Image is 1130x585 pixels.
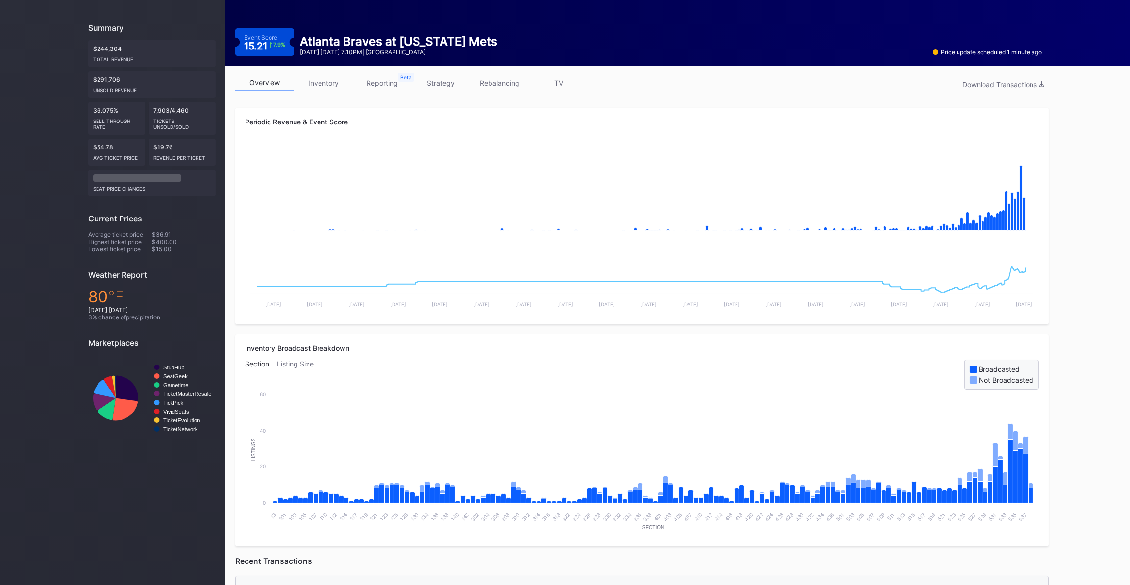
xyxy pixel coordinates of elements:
div: Recent Transactions [235,556,1049,566]
div: seat price changes [93,182,211,192]
text: 326 [581,512,591,522]
text: 103 [288,512,298,522]
div: Weather Report [88,270,216,280]
text: [DATE] [974,301,990,307]
svg: Chart title [245,143,1038,241]
text: StubHub [163,365,185,370]
text: 314 [531,512,541,522]
text: 430 [794,512,805,522]
svg: Chart title [88,355,215,441]
text: 401 [653,512,663,522]
text: 134 [419,512,430,522]
div: $54.78 [88,139,145,166]
text: [DATE] [390,301,406,307]
text: 505 [855,512,865,522]
div: Average ticket price [88,231,152,238]
text: 432 [804,512,814,522]
text: 336 [632,512,642,522]
text: 515 [906,512,916,522]
text: TicketEvolution [163,417,200,423]
div: [DATE] [DATE] 7:10PM | [GEOGRAPHIC_DATA] [300,49,497,56]
text: 507 [865,512,876,522]
text: 436 [825,512,835,522]
text: 529 [977,512,987,522]
text: 112 [328,512,338,522]
text: 513 [896,512,906,522]
a: rebalancing [470,75,529,91]
text: 509 [875,512,885,522]
div: Not Broadcasted [979,376,1033,384]
text: 40 [260,428,266,434]
div: Sell Through Rate [93,114,140,130]
text: 403 [663,512,673,522]
text: 527 [967,512,977,522]
text: 328 [591,512,602,522]
text: 312 [521,512,531,522]
div: $19.76 [149,139,216,166]
div: $36.91 [152,231,216,238]
text: 121 [369,512,379,522]
text: [DATE] [724,301,740,307]
text: 501 [835,512,845,522]
text: 324 [571,512,582,522]
div: 3 % chance of precipitation [88,314,216,321]
text: 105 [298,512,308,522]
div: Listing Size [277,360,321,390]
div: Highest ticket price [88,238,152,245]
text: [DATE] [432,301,448,307]
div: Price update scheduled 1 minute ago [933,49,1042,56]
text: [DATE] [849,301,865,307]
button: Download Transactions [958,78,1049,91]
text: 422 [754,512,764,522]
text: [DATE] [682,301,698,307]
text: [DATE] [765,301,782,307]
text: 428 [784,512,794,522]
text: 310 [511,512,521,522]
text: 101 [278,512,288,522]
div: 7.9 % [273,42,285,48]
div: [DATE] [DATE] [88,306,216,314]
text: 414 [713,512,724,522]
div: Section [245,360,277,390]
text: [DATE] [516,301,532,307]
text: 306 [490,512,500,522]
div: 36.075% [88,102,145,135]
text: TickPick [163,400,184,406]
div: $15.00 [152,245,216,253]
div: Revenue per ticket [154,151,211,161]
text: 136 [430,512,440,522]
div: Unsold Revenue [93,83,211,93]
text: 426 [774,512,784,522]
div: Inventory Broadcast Breakdown [245,344,1039,352]
text: 110 [319,512,328,522]
svg: Chart title [245,390,1038,536]
div: $244,304 [88,40,216,67]
div: $291,706 [88,71,216,98]
a: reporting [353,75,412,91]
div: Lowest ticket price [88,245,152,253]
text: 523 [946,512,957,522]
text: TicketMasterResale [163,391,211,397]
text: 434 [814,512,825,522]
text: 519 [927,512,937,522]
text: VividSeats [163,409,189,414]
text: 0 [263,500,266,506]
a: TV [529,75,588,91]
a: strategy [412,75,470,91]
text: 503 [845,512,855,522]
text: 537 [1017,512,1028,522]
text: [DATE] [1016,301,1032,307]
div: 7,903/4,460 [149,102,216,135]
text: 130 [409,512,419,522]
text: 410 [693,512,704,522]
span: ℉ [108,287,124,306]
text: 416 [724,512,734,522]
a: inventory [294,75,353,91]
text: 123 [379,512,389,522]
text: 420 [743,512,754,522]
text: 517 [916,512,927,522]
text: Gametime [163,382,189,388]
div: Event Score [244,34,277,41]
text: 60 [260,391,266,397]
text: Section [642,525,664,530]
